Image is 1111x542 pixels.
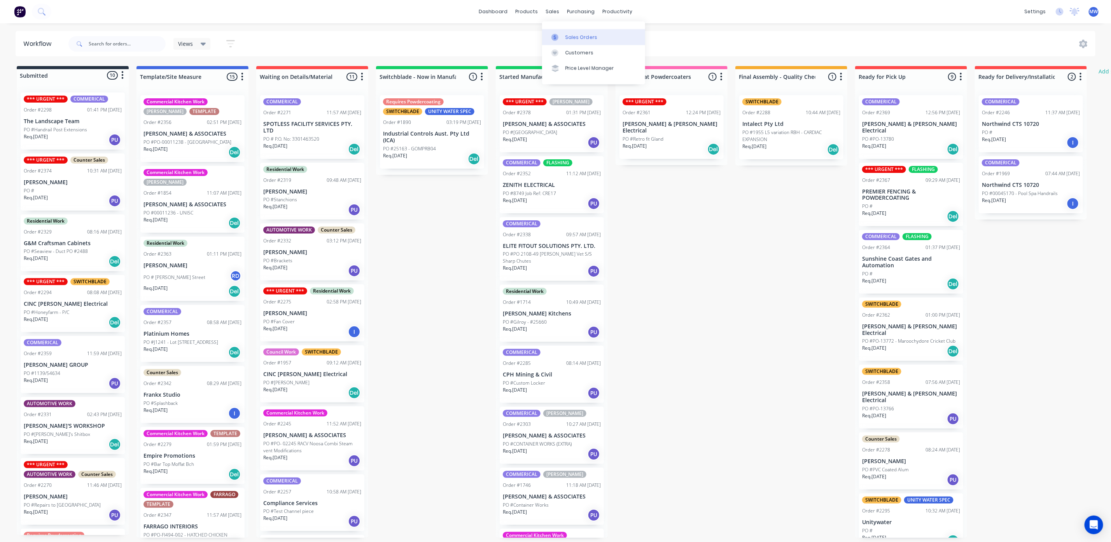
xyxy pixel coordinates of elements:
[263,310,361,317] p: [PERSON_NAME]
[425,108,474,115] div: UNITY WATER SPEC
[827,143,840,156] div: Del
[327,359,361,366] div: 09:12 AM [DATE]
[260,345,364,403] div: Council WorkSWITCHBLADEOrder #195709:12 AM [DATE]CINC [PERSON_NAME] ElectricalPO #[PERSON_NAME]Re...
[263,440,361,454] p: PO #PO- 02245 RACV Noosa Combi Steam vent Modifications
[862,256,960,269] p: Sunshine Coast Gates and Automation
[24,301,122,307] p: CINC [PERSON_NAME] Electrical
[982,170,1010,177] div: Order #1969
[503,159,541,166] div: COMMERICAL
[24,248,88,255] p: PO #Seaview - Duct PO #2488
[542,29,645,45] a: Sales Orders
[143,201,241,208] p: [PERSON_NAME] & ASSOCIATES
[623,121,721,134] p: [PERSON_NAME] & [PERSON_NAME] Electrical
[806,109,840,116] div: 10:44 AM [DATE]
[24,411,52,418] div: Order #2331
[24,194,48,201] p: Req. [DATE]
[263,410,327,417] div: Commercial Kitchen Work
[89,36,166,52] input: Search for orders...
[503,190,556,197] p: PO #8749 Job Ref: CRE17
[566,231,601,238] div: 09:57 AM [DATE]
[566,421,601,428] div: 10:27 AM [DATE]
[140,166,245,233] div: Commercial Kitchen Work[PERSON_NAME]Order #185411:07 AM [DATE][PERSON_NAME] & ASSOCIATESPO #00011...
[24,377,48,384] p: Req. [DATE]
[24,167,52,174] div: Order #2374
[263,109,291,116] div: Order #2271
[263,143,287,150] p: Req. [DATE]
[982,98,1020,105] div: COMMERICAL
[503,371,601,378] p: CPH Mining & Civil
[947,345,959,357] div: Del
[1090,8,1098,15] span: MW
[228,146,241,159] div: Del
[468,153,480,165] div: Del
[380,95,484,169] div: Requires PowdercoatingSWITCHBLADEUNITY WATER SPECOrder #189003:19 PM [DATE]Industrial Controls Au...
[982,121,1080,127] p: Northwind CTS 10720
[503,288,547,295] div: Residential Work
[503,231,531,238] div: Order #2338
[228,285,241,298] div: Del
[87,106,122,113] div: 01:41 PM [DATE]
[24,126,87,133] p: PO #Handrail Post Extensions
[623,109,651,116] div: Order #2361
[263,298,291,305] div: Order #2275
[947,143,959,155] div: Del
[207,119,241,126] div: 02:51 PM [DATE]
[24,133,48,140] p: Req. [DATE]
[503,251,601,265] p: PO #PO 2108-49 [PERSON_NAME] Vet S/S Sharp Chutes
[70,278,110,285] div: SWITCHBLADE
[263,196,297,203] p: PO #Stanchions
[327,298,361,305] div: 02:58 PM [DATE]
[503,441,572,448] p: PO #CONTAINER WORKS (EXTRA)
[228,217,241,229] div: Del
[143,453,241,459] p: Empire Promotions
[982,136,1006,143] p: Req. [DATE]
[926,109,960,116] div: 12:56 PM [DATE]
[862,323,960,336] p: [PERSON_NAME] & [PERSON_NAME] Electrical
[862,379,890,386] div: Order #2358
[742,143,766,150] p: Req. [DATE]
[24,339,61,346] div: COMMERICAL
[302,349,341,356] div: SWITCHBLADE
[623,136,663,143] p: PO #Retro fit Gland
[503,421,531,428] div: Order #2303
[21,153,125,211] div: *** URGENT ***Counter SalesOrder #237410:31 AM [DATE][PERSON_NAME]PO #Req.[DATE]PU
[143,346,168,353] p: Req. [DATE]
[24,289,52,296] div: Order #2294
[263,420,291,427] div: Order #2245
[475,6,511,17] a: dashboard
[862,338,955,345] p: PO #PO-13772 - Maroochydore Cricket Club
[21,397,125,454] div: AUTOMOTIVE WORKOrder #233102:43 PM [DATE][PERSON_NAME]'S WORKSHOPPO #[PERSON_NAME]'s ShitboxReq.[...
[263,386,287,393] p: Req. [DATE]
[108,438,121,451] div: Del
[862,98,900,105] div: COMMERICAL
[503,182,601,188] p: ZENITH ELECTRICAL
[210,430,240,437] div: TEMPLATE
[143,441,171,448] div: Order #2279
[87,350,122,357] div: 11:59 AM [DATE]
[143,240,187,247] div: Residential Work
[503,432,601,439] p: [PERSON_NAME] & ASSOCIATES
[260,95,364,159] div: COMMERICALOrder #227111:57 AM [DATE]SPOTLESS FACILITY SERVICES PTY. LTDPO # P.O. No: 3301463520Re...
[70,96,108,103] div: COMMERICAL
[24,118,122,125] p: The Landscape Team
[327,237,361,244] div: 03:12 PM [DATE]
[742,121,840,127] p: Intalect Pty Ltd
[263,237,291,244] div: Order #2332
[588,197,600,210] div: PU
[143,251,171,258] div: Order #2363
[143,308,181,315] div: COMMERICAL
[140,427,245,484] div: Commercial Kitchen WorkTEMPLATEOrder #227901:59 PM [DATE]Empire PromotionsPO #Bar Top Moffat BchR...
[500,156,604,213] div: COMMERICALFLASHINGOrder #235211:12 AM [DATE]ZENITH ELECTRICALPO #8749 Job Ref: CRE17Req.[DATE]PU
[500,217,604,281] div: COMMERICALOrder #233809:57 AM [DATE]ELITE FITOUT SOLUTIONS PTY. LTD.PO #PO 2108-49 [PERSON_NAME] ...
[143,190,171,197] div: Order #1854
[143,274,205,281] p: PO # [PERSON_NAME] Street
[24,316,48,323] p: Req. [DATE]
[21,92,125,150] div: *** URGENT ***COMMERICALOrder #229801:41 PM [DATE]The Landscape TeamPO #Handrail Post ExtensionsR...
[565,65,614,72] div: Price Level Manager
[263,257,292,264] p: PO #Brackets
[862,210,886,217] p: Req. [DATE]
[565,49,593,56] div: Customers
[686,109,721,116] div: 12:24 PM [DATE]
[143,108,187,115] div: [PERSON_NAME]
[263,227,315,234] div: AUTOMOTIVE WORK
